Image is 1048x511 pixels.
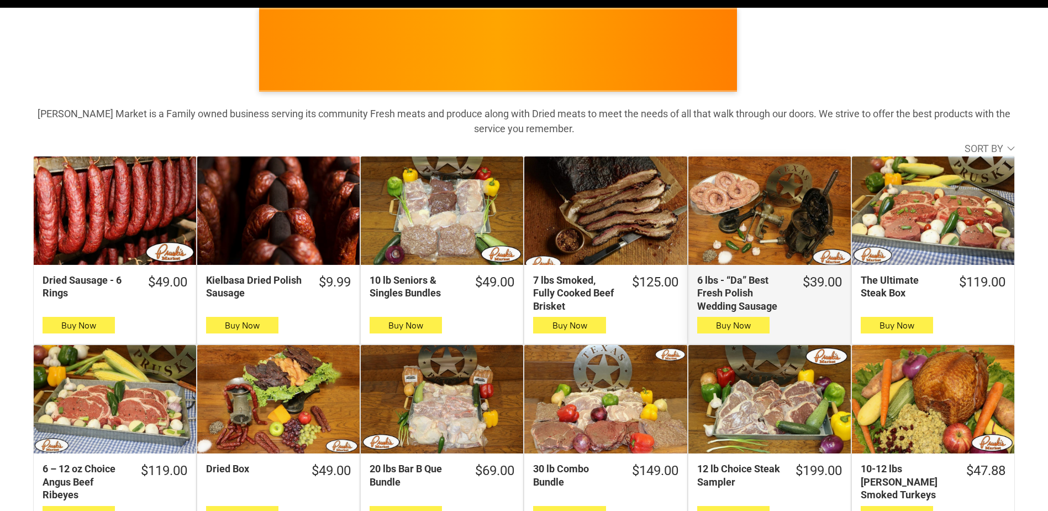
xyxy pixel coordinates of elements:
[34,462,196,501] a: $119.006 – 12 oz Choice Angus Beef Ribeyes
[475,274,514,291] div: $49.00
[206,274,304,300] div: Kielbasa Dried Polish Sausage
[43,462,127,501] div: 6 – 12 oz Choice Angus Beef Ribeyes
[61,320,96,331] span: Buy Now
[803,274,842,291] div: $39.00
[38,108,1010,134] strong: [PERSON_NAME] Market is a Family owned business serving its community Fresh meats and produce alo...
[688,157,851,265] a: 6 lbs - “Da” Best Fresh Polish Wedding Sausage
[533,317,605,333] button: Buy Now
[688,345,851,453] a: 12 lb Choice Steak Sampler
[361,157,523,265] a: 10 lb Seniors &amp; Singles Bundles
[197,462,360,479] a: $49.00Dried Box
[697,462,781,488] div: 12 lb Choice Steak Sampler
[370,317,442,333] button: Buy Now
[552,320,587,331] span: Buy Now
[319,274,351,291] div: $9.99
[361,345,523,453] a: 20 lbs Bar B Que Bundle
[533,462,617,488] div: 30 lb Combo Bundle
[141,462,187,479] div: $119.00
[388,320,423,331] span: Buy Now
[852,345,1014,453] a: 10-12 lbs Pruski&#39;s Smoked Turkeys
[524,157,687,265] a: 7 lbs Smoked, Fully Cooked Beef Brisket
[688,274,851,312] a: $39.006 lbs - “Da” Best Fresh Polish Wedding Sausage
[524,345,687,453] a: 30 lb Combo Bundle
[533,274,617,312] div: 7 lbs Smoked, Fully Cooked Beef Brisket
[148,274,187,291] div: $49.00
[197,274,360,300] a: $9.99Kielbasa Dried Polish Sausage
[852,274,1014,300] a: $119.00The Ultimate Steak Box
[688,462,851,488] a: $199.0012 lb Choice Steak Sampler
[370,274,461,300] div: 10 lb Seniors & Singles Bundles
[475,462,514,479] div: $69.00
[861,462,952,501] div: 10-12 lbs [PERSON_NAME] Smoked Turkeys
[796,462,842,479] div: $199.00
[361,462,523,488] a: $69.0020 lbs Bar B Que Bundle
[524,274,687,312] a: $125.007 lbs Smoked, Fully Cooked Beef Brisket
[34,345,196,453] a: 6 – 12 oz Choice Angus Beef Ribeyes
[735,58,952,75] span: [PERSON_NAME] MARKET
[861,317,933,333] button: Buy Now
[861,274,945,300] div: The Ultimate Steak Box
[966,462,1005,479] div: $47.88
[524,462,687,488] a: $149.0030 lb Combo Bundle
[697,317,770,333] button: Buy Now
[852,157,1014,265] a: The Ultimate Steak Box
[959,274,1005,291] div: $119.00
[880,320,914,331] span: Buy Now
[34,274,196,300] a: $49.00Dried Sausage - 6 Rings
[852,462,1014,501] a: $47.8810-12 lbs [PERSON_NAME] Smoked Turkeys
[206,462,297,475] div: Dried Box
[225,320,260,331] span: Buy Now
[206,317,278,333] button: Buy Now
[632,462,678,479] div: $149.00
[34,157,196,265] a: Dried Sausage - 6 Rings
[197,157,360,265] a: Kielbasa Dried Polish Sausage
[43,274,134,300] div: Dried Sausage - 6 Rings
[43,317,115,333] button: Buy Now
[370,462,461,488] div: 20 lbs Bar B Que Bundle
[361,274,523,300] a: $49.0010 lb Seniors & Singles Bundles
[312,462,351,479] div: $49.00
[197,345,360,453] a: Dried Box
[697,274,788,312] div: 6 lbs - “Da” Best Fresh Polish Wedding Sausage
[716,320,751,331] span: Buy Now
[632,274,678,291] div: $125.00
